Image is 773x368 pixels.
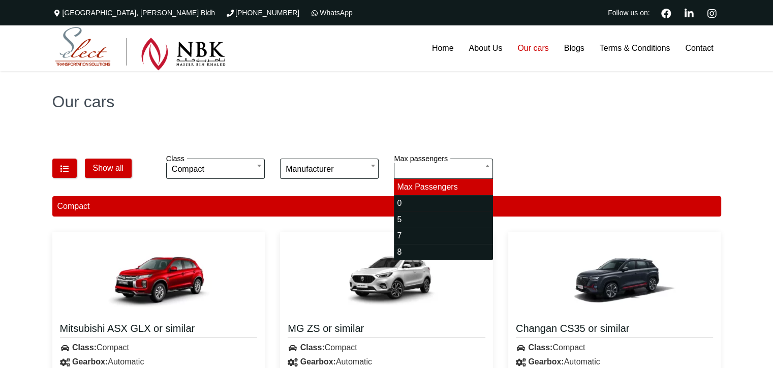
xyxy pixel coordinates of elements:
[394,195,492,211] li: 0
[288,322,485,338] a: MG ZS or similar
[508,341,721,355] div: Compact
[394,211,492,228] li: 5
[510,25,556,71] a: Our cars
[461,25,510,71] a: About Us
[553,239,675,316] img: Changan CS35 or similar
[556,25,592,71] a: Blogs
[394,179,492,195] li: Max passengers
[225,9,299,17] a: [PHONE_NUMBER]
[528,357,564,366] strong: Gearbox:
[72,343,97,352] strong: Class:
[657,7,675,18] a: Facebook
[310,9,353,17] a: WhatsApp
[592,25,678,71] a: Terms & Conditions
[300,343,325,352] strong: Class:
[172,159,259,179] span: Compact
[394,244,492,260] li: 8
[60,322,258,338] a: Mitsubishi ASX GLX or similar
[528,343,552,352] strong: Class:
[516,322,714,338] a: Changan CS35 or similar
[286,159,373,179] span: Manufacturer
[98,239,220,316] img: Mitsubishi ASX GLX or similar
[280,341,493,355] div: Compact
[394,155,450,163] label: Max passengers
[166,155,187,163] label: Class
[424,25,461,71] a: Home
[52,341,265,355] div: Compact
[72,357,108,366] strong: Gearbox:
[52,196,721,217] div: Compact
[52,94,721,110] h1: Our cars
[166,159,265,179] span: Compact
[55,27,226,71] img: Select Rent a Car
[677,25,721,71] a: Contact
[300,357,336,366] strong: Gearbox:
[280,159,379,179] span: Manufacturer
[85,159,132,178] button: Show all
[325,239,447,316] img: MG ZS or similar
[394,228,492,244] li: 7
[681,7,698,18] a: Linkedin
[703,7,721,18] a: Instagram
